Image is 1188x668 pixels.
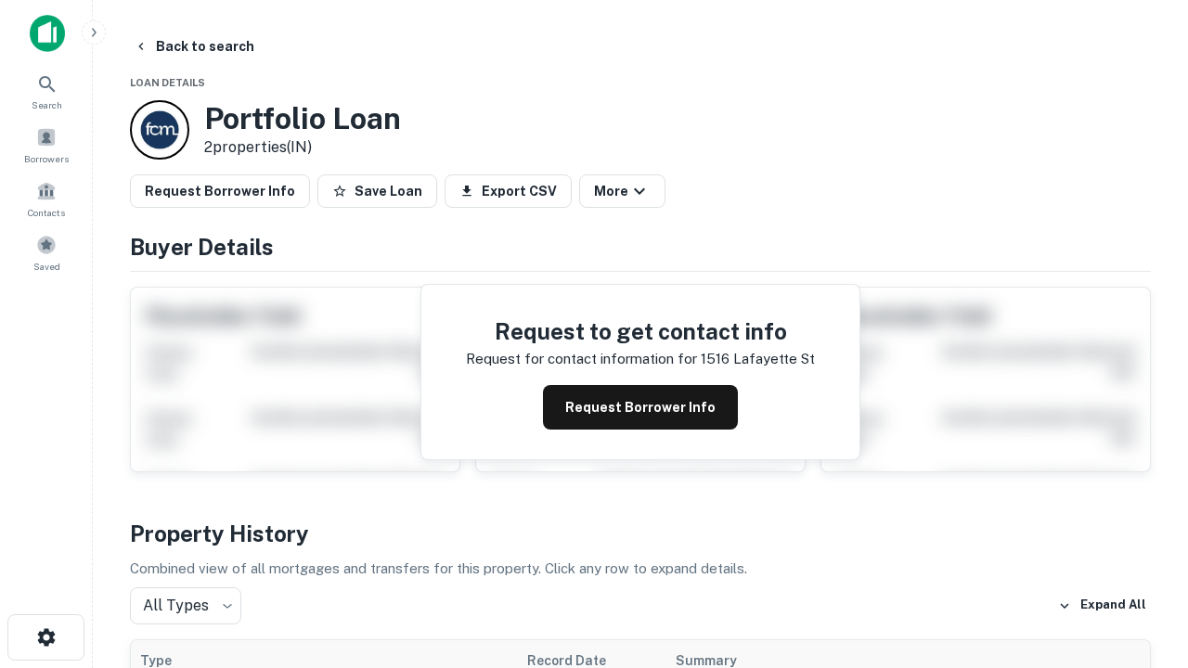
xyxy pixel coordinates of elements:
iframe: Chat Widget [1095,520,1188,609]
button: Back to search [126,30,262,63]
h4: Request to get contact info [466,315,815,348]
img: capitalize-icon.png [30,15,65,52]
a: Saved [6,227,87,277]
div: All Types [130,587,241,624]
p: Request for contact information for [466,348,697,370]
a: Borrowers [6,120,87,170]
span: Borrowers [24,151,69,166]
p: 1516 lafayette st [701,348,815,370]
span: Search [32,97,62,112]
h4: Property History [130,517,1151,550]
span: Loan Details [130,77,205,88]
button: More [579,174,665,208]
h3: Portfolio Loan [204,101,401,136]
button: Export CSV [445,174,572,208]
a: Search [6,66,87,116]
button: Expand All [1053,592,1151,620]
button: Save Loan [317,174,437,208]
span: Saved [33,259,60,274]
p: Combined view of all mortgages and transfers for this property. Click any row to expand details. [130,558,1151,580]
p: 2 properties (IN) [204,136,401,159]
a: Contacts [6,173,87,224]
button: Request Borrower Info [543,385,738,430]
button: Request Borrower Info [130,174,310,208]
h4: Buyer Details [130,230,1151,263]
span: Contacts [28,205,65,220]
